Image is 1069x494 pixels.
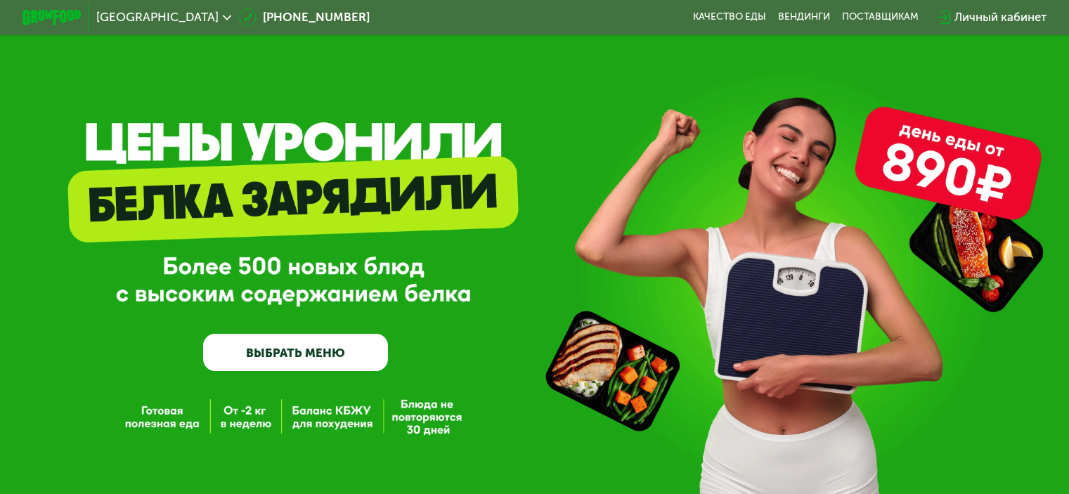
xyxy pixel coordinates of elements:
[203,334,388,371] a: ВЫБРАТЬ МЕНЮ
[778,11,830,23] a: Вендинги
[842,11,919,23] div: поставщикам
[96,11,219,23] span: [GEOGRAPHIC_DATA]
[693,11,766,23] a: Качество еды
[954,8,1047,26] div: Личный кабинет
[239,8,370,26] a: [PHONE_NUMBER]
